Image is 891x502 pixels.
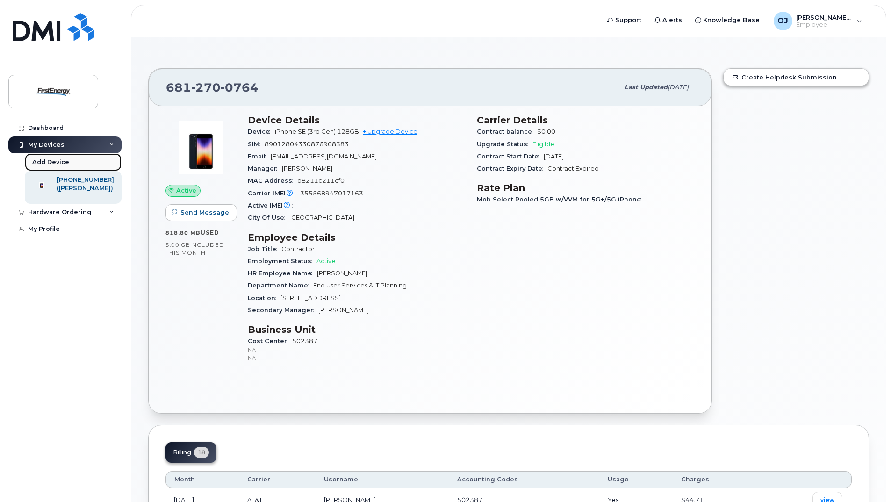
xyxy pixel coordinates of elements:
[297,202,303,209] span: —
[265,141,349,148] span: 89012804330876908383
[724,69,869,86] a: Create Helpdesk Submission
[248,177,297,184] span: MAC Address
[248,324,466,335] h3: Business Unit
[477,153,544,160] span: Contract Start Date
[248,165,282,172] span: Manager
[165,241,224,257] span: included this month
[281,245,315,252] span: Contractor
[248,245,281,252] span: Job Title
[673,471,760,488] th: Charges
[248,141,265,148] span: SIM
[316,471,449,488] th: Username
[544,153,564,160] span: [DATE]
[297,177,345,184] span: b8211c211cf0
[271,153,377,160] span: [EMAIL_ADDRESS][DOMAIN_NAME]
[537,128,555,135] span: $0.00
[173,119,229,175] img: image20231002-3703462-1angbar.jpeg
[477,128,537,135] span: Contract balance
[248,270,317,277] span: HR Employee Name
[599,471,673,488] th: Usage
[248,258,316,265] span: Employment Status
[248,307,318,314] span: Secondary Manager
[668,84,689,91] span: [DATE]
[363,128,417,135] a: + Upgrade Device
[165,242,190,248] span: 5.00 GB
[248,128,275,135] span: Device
[313,282,407,289] span: End User Services & IT Planning
[850,461,884,495] iframe: Messenger Launcher
[248,294,280,301] span: Location
[275,128,359,135] span: iPhone SE (3rd Gen) 128GB
[477,115,695,126] h3: Carrier Details
[201,229,219,236] span: used
[449,471,599,488] th: Accounting Codes
[221,80,259,94] span: 0764
[165,229,201,236] span: 818.80 MB
[477,196,646,203] span: Mob Select Pooled 5GB w/VVM for 5G+/5G iPhone
[317,270,367,277] span: [PERSON_NAME]
[625,84,668,91] span: Last updated
[248,214,289,221] span: City Of Use
[248,202,297,209] span: Active IMEI
[477,165,547,172] span: Contract Expiry Date
[180,208,229,217] span: Send Message
[248,190,300,197] span: Carrier IMEI
[289,214,354,221] span: [GEOGRAPHIC_DATA]
[248,337,466,362] span: 502387
[176,186,196,195] span: Active
[282,165,332,172] span: [PERSON_NAME]
[318,307,369,314] span: [PERSON_NAME]
[166,80,259,94] span: 681
[300,190,363,197] span: 355568947017163
[191,80,221,94] span: 270
[547,165,599,172] span: Contract Expired
[165,204,237,221] button: Send Message
[248,232,466,243] h3: Employee Details
[248,282,313,289] span: Department Name
[239,471,316,488] th: Carrier
[477,141,532,148] span: Upgrade Status
[248,346,466,354] p: NA
[316,258,336,265] span: Active
[165,471,239,488] th: Month
[248,115,466,126] h3: Device Details
[248,153,271,160] span: Email
[532,141,554,148] span: Eligible
[477,182,695,194] h3: Rate Plan
[248,337,292,344] span: Cost Center
[248,354,466,362] p: NA
[280,294,341,301] span: [STREET_ADDRESS]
